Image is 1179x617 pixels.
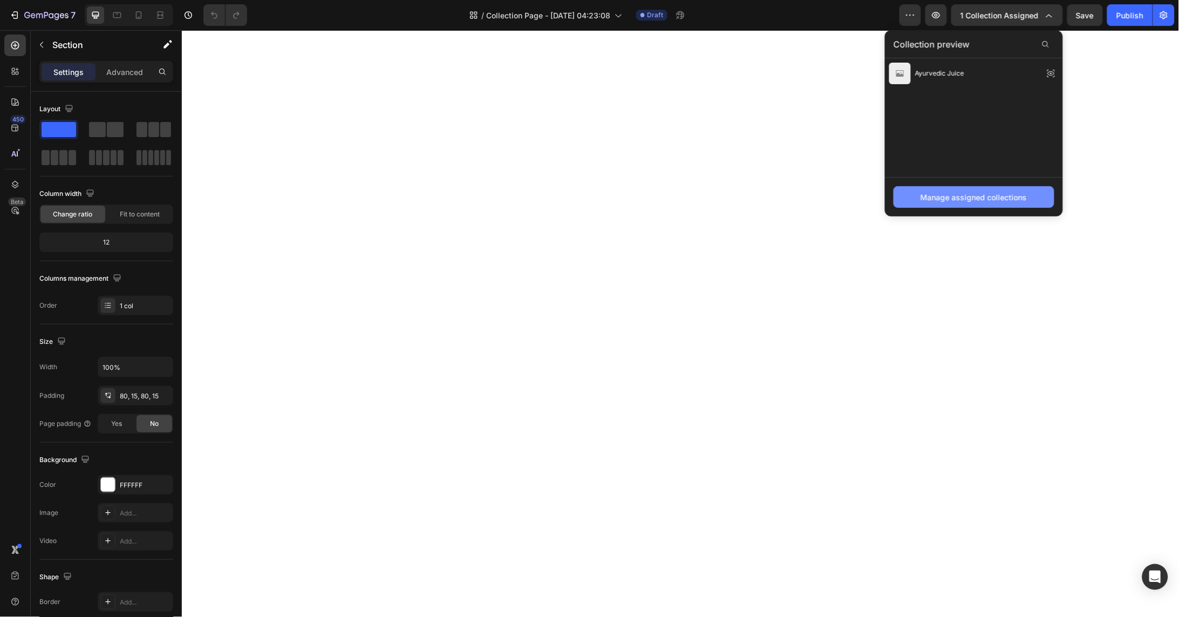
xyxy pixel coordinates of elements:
[120,391,171,401] div: 80, 15, 80, 15
[4,4,80,26] button: 7
[39,362,57,372] div: Width
[53,209,93,219] span: Change ratio
[98,357,173,377] input: Auto
[481,10,484,21] span: /
[71,9,76,22] p: 7
[8,198,26,206] div: Beta
[39,272,124,286] div: Columns management
[120,209,160,219] span: Fit to content
[39,480,56,490] div: Color
[915,69,964,78] span: Ayurvedic Juice
[42,235,171,250] div: 12
[39,419,92,429] div: Page padding
[39,570,74,585] div: Shape
[1067,4,1103,26] button: Save
[120,480,171,490] div: FFFFFF
[486,10,610,21] span: Collection Page - [DATE] 04:23:08
[39,187,97,201] div: Column width
[120,598,171,607] div: Add...
[1076,11,1094,20] span: Save
[39,301,57,310] div: Order
[111,419,122,429] span: Yes
[894,186,1054,208] button: Manage assigned collections
[894,38,970,51] span: Collection preview
[39,335,68,349] div: Size
[39,391,64,401] div: Padding
[647,10,663,20] span: Draft
[150,419,159,429] span: No
[921,192,1027,203] div: Manage assigned collections
[53,66,84,78] p: Settings
[106,66,143,78] p: Advanced
[120,508,171,518] div: Add...
[960,10,1039,21] span: 1 collection assigned
[1142,564,1168,590] div: Open Intercom Messenger
[39,536,57,546] div: Video
[39,453,92,467] div: Background
[1107,4,1153,26] button: Publish
[52,38,141,51] p: Section
[120,301,171,311] div: 1 col
[39,597,60,607] div: Border
[39,102,76,117] div: Layout
[120,537,171,546] div: Add...
[39,508,58,518] div: Image
[203,4,247,26] div: Undo/Redo
[889,63,911,84] img: preview-img
[10,115,26,124] div: 450
[1116,10,1143,21] div: Publish
[951,4,1063,26] button: 1 collection assigned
